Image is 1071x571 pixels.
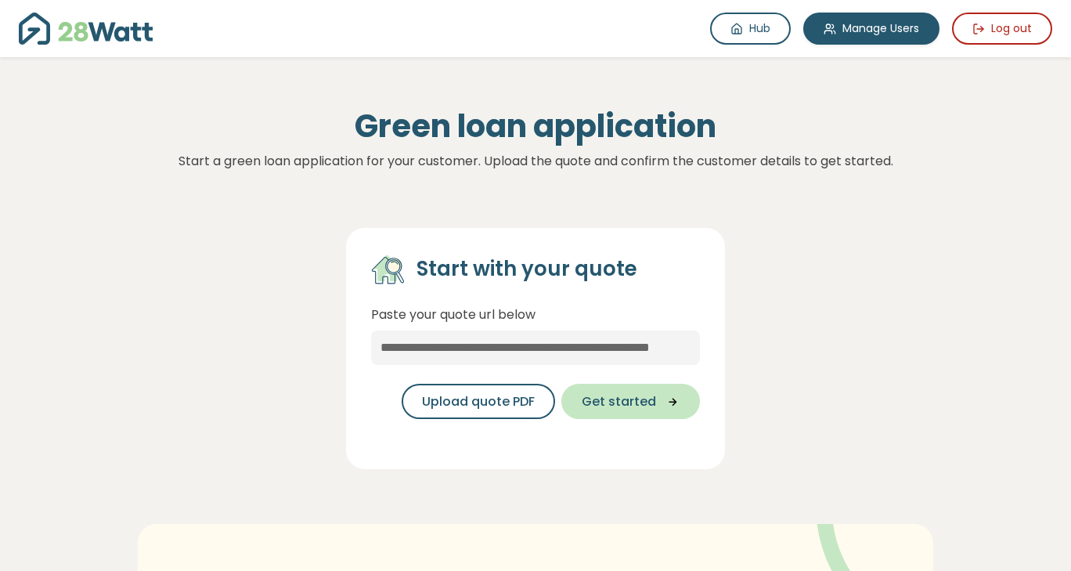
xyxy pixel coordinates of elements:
[402,384,555,419] button: Upload quote PDF
[952,13,1052,45] button: Log out
[416,256,637,283] h4: Start with your quote
[371,305,700,325] p: Paste your quote url below
[422,392,535,411] span: Upload quote PDF
[125,151,946,172] p: Start a green loan application for your customer. Upload the quote and confirm the customer detai...
[710,13,791,45] a: Hub
[582,392,656,411] span: Get started
[19,13,153,45] img: 28Watt
[561,384,700,419] button: Get started
[803,13,939,45] a: Manage Users
[125,107,946,145] h1: Green loan application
